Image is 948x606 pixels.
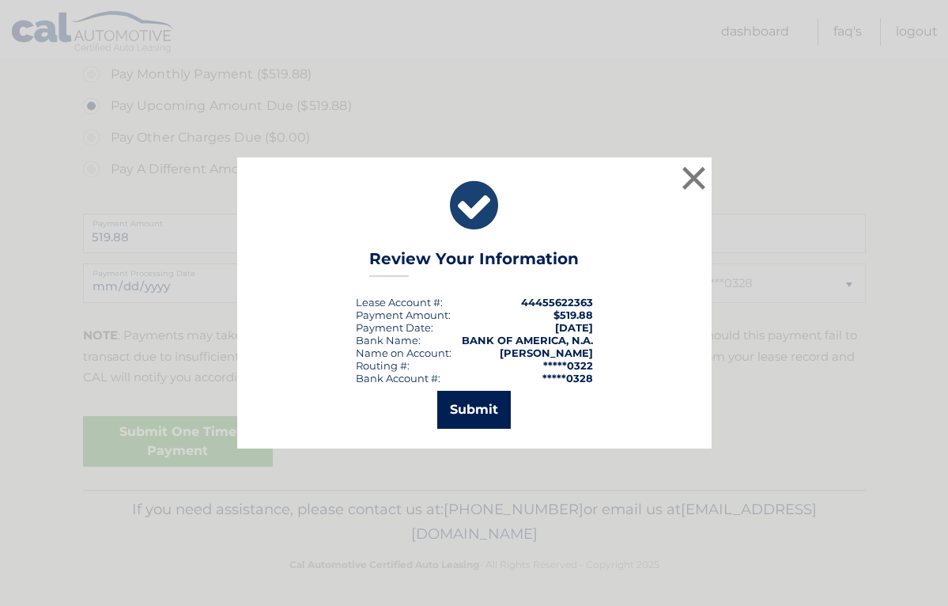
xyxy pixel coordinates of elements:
strong: BANK OF AMERICA, N.A. [462,334,593,347]
div: Payment Amount: [356,309,451,321]
button: × [678,162,710,194]
div: Lease Account #: [356,296,443,309]
div: Bank Account #: [356,372,440,384]
strong: [PERSON_NAME] [500,347,593,359]
span: Payment Date [356,321,431,334]
button: Submit [437,391,511,429]
div: Bank Name: [356,334,421,347]
div: Name on Account: [356,347,451,359]
div: Routing #: [356,359,410,372]
h3: Review Your Information [369,249,579,277]
div: : [356,321,433,334]
strong: 44455622363 [521,296,593,309]
span: [DATE] [555,321,593,334]
span: $519.88 [553,309,593,321]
